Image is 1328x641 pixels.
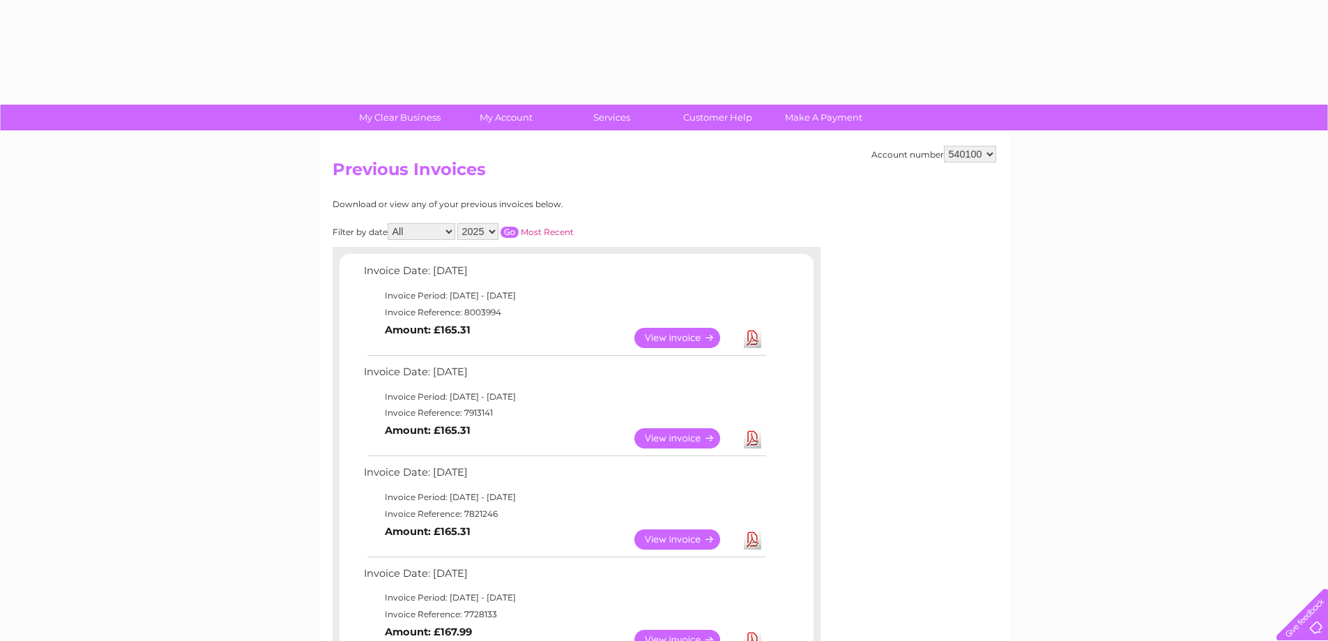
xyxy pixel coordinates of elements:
b: Amount: £165.31 [385,324,471,336]
td: Invoice Period: [DATE] - [DATE] [360,389,768,405]
h2: Previous Invoices [333,160,996,186]
a: Make A Payment [766,105,881,130]
td: Invoice Date: [DATE] [360,363,768,389]
td: Invoice Date: [DATE] [360,463,768,489]
td: Invoice Date: [DATE] [360,262,768,287]
a: Most Recent [521,227,574,237]
b: Amount: £165.31 [385,525,471,538]
a: View [634,428,737,448]
a: Download [744,529,761,550]
td: Invoice Reference: 7913141 [360,405,768,421]
div: Account number [871,146,996,163]
a: Customer Help [660,105,775,130]
td: Invoice Period: [DATE] - [DATE] [360,287,768,304]
td: Invoice Reference: 7728133 [360,606,768,623]
div: Filter by date [333,223,699,240]
b: Amount: £165.31 [385,424,471,437]
td: Invoice Period: [DATE] - [DATE] [360,589,768,606]
td: Invoice Period: [DATE] - [DATE] [360,489,768,506]
a: Download [744,428,761,448]
a: My Clear Business [342,105,457,130]
b: Amount: £167.99 [385,626,472,638]
a: View [634,328,737,348]
td: Invoice Reference: 7821246 [360,506,768,522]
a: View [634,529,737,550]
div: Download or view any of your previous invoices below. [333,199,699,209]
td: Invoice Reference: 8003994 [360,304,768,321]
a: Services [554,105,669,130]
a: Download [744,328,761,348]
a: My Account [448,105,563,130]
td: Invoice Date: [DATE] [360,564,768,590]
